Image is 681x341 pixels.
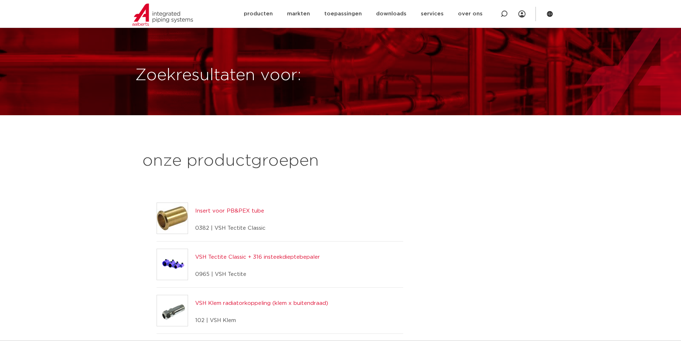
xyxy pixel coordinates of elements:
img: 0382_p.jpg [157,203,188,234]
h1: onze productgroepen [142,150,319,172]
a: VSH Tectite Classic + 316 insteekdieptebepaler [195,254,320,260]
a: VSH Klem radiatorkoppeling (klem x buitendraad) [195,301,328,306]
p: 0382 | VSH Tectite Classic [195,223,266,234]
p: 0965 | VSH Tectite [195,269,320,280]
img: 0965_p.png [157,249,188,280]
a: Insert voor PB&PEX tube [195,208,264,214]
p: 102 | VSH Klem [195,315,328,326]
img: 102_p.png [157,295,188,326]
h1: Zoekresultaten voor: [135,64,337,87]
